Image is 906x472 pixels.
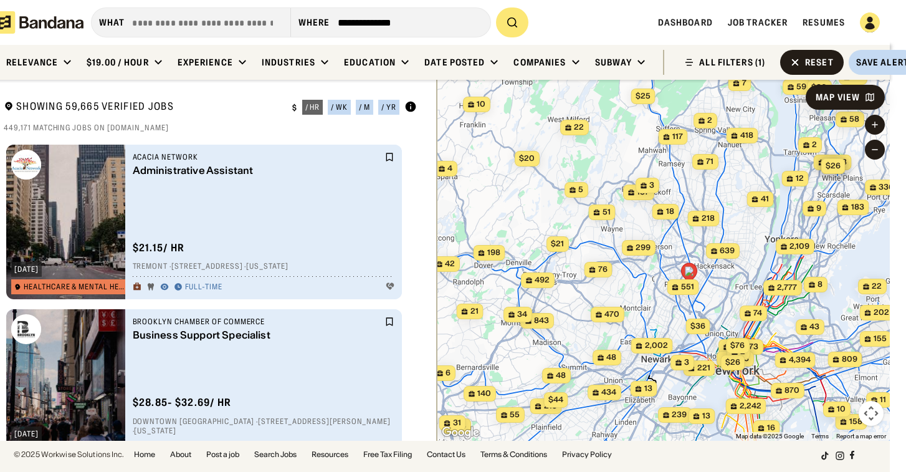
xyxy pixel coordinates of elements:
span: 9 [816,203,821,214]
span: 299 [636,243,651,253]
span: 639 [720,246,735,256]
div: $ 21.15 / hr [133,241,185,254]
span: 21 [470,306,478,317]
span: 5 [578,185,583,195]
a: Terms (opens in new tab) [811,433,829,440]
span: 42 [445,259,455,269]
a: Post a job [206,451,239,458]
span: 843 [534,315,549,326]
span: 12 [795,173,803,184]
span: 1,763 [827,157,846,168]
span: 71 [706,157,713,167]
span: 31 [452,418,460,428]
div: Industries [262,57,315,68]
span: $30 [811,82,827,92]
span: 59 [796,82,806,92]
span: 215 [543,401,556,412]
div: Tremont · [STREET_ADDRESS] · [US_STATE] [133,262,395,272]
span: 198 [487,248,500,258]
div: / wk [331,104,348,111]
span: 48 [556,370,566,381]
div: Companies [513,57,566,68]
span: 51 [602,207,610,218]
span: 22 [574,122,584,133]
span: 137 [637,187,649,198]
img: Brooklyn Chamber of Commerce logo [11,314,41,344]
span: 470 [604,309,619,320]
span: $36 [690,321,705,330]
span: 7 [741,78,746,89]
a: Dashboard [658,17,713,28]
span: 183 [851,202,864,213]
a: Terms & Conditions [480,451,547,458]
span: Map data ©2025 Google [736,433,804,440]
a: Job Tracker [728,17,788,28]
span: Resumes [803,17,845,28]
div: Where [298,17,330,28]
div: [DATE] [14,430,39,438]
span: 202 [873,307,889,318]
span: 870 [784,385,799,396]
span: 218 [701,213,714,224]
span: 11 [880,395,886,405]
span: 33,973 [732,342,758,352]
span: 34 [517,309,527,320]
span: 10 [477,99,485,110]
span: 8 [818,279,823,290]
span: 10 [837,404,846,415]
span: 2 [707,115,712,126]
span: 117 [672,132,682,142]
span: 48 [606,352,616,363]
span: 58 [849,114,859,125]
span: $26 [825,161,840,170]
span: 55 [510,410,520,420]
span: 492 [535,275,550,286]
a: Privacy Policy [562,451,612,458]
span: 2,777 [777,282,797,293]
span: 43 [456,421,466,431]
a: About [170,451,191,458]
span: 2,242 [739,401,761,412]
span: $25 [635,91,650,100]
div: / m [359,104,370,111]
div: Acacia Network [133,152,383,162]
div: Relevance [6,57,58,68]
span: 2 [740,347,745,357]
span: $26 [725,357,740,367]
span: 155 [873,334,886,344]
div: grid [4,140,417,441]
span: 4,394 [788,355,810,365]
span: 18 [665,206,674,217]
div: Brooklyn Chamber of Commerce [133,317,383,327]
img: Acacia Network logo [11,150,41,180]
div: Business Support Specialist [133,329,383,341]
span: 6 [446,368,451,378]
span: 1,013 [730,354,749,364]
div: / yr [381,104,396,111]
div: what [99,17,125,28]
span: 13 [644,383,652,394]
div: Subway [595,57,632,68]
a: Open this area in Google Maps (opens a new window) [440,425,481,441]
div: Downtown [GEOGRAPHIC_DATA] · [STREET_ADDRESS][PERSON_NAME] · [US_STATE] [133,417,395,436]
span: 16 [766,423,775,433]
div: Healthcare & Mental Health [24,283,127,291]
span: 3 [684,357,689,368]
span: 13 [702,411,710,421]
span: 41 [760,194,768,205]
div: Showing 59,665 Verified Jobs [4,100,282,115]
div: $ 28.85 - $32.69 / hr [133,396,232,409]
span: 2,109 [789,241,809,252]
span: 22 [872,281,882,292]
span: 221 [697,363,710,373]
span: 4 [447,163,452,174]
a: Resources [312,451,348,458]
span: $76 [730,340,745,350]
div: © 2025 Workwise Solutions Inc. [14,451,124,458]
span: 74 [753,308,762,319]
a: Contact Us [427,451,465,458]
span: 43 [809,322,819,332]
span: 418 [740,130,753,141]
